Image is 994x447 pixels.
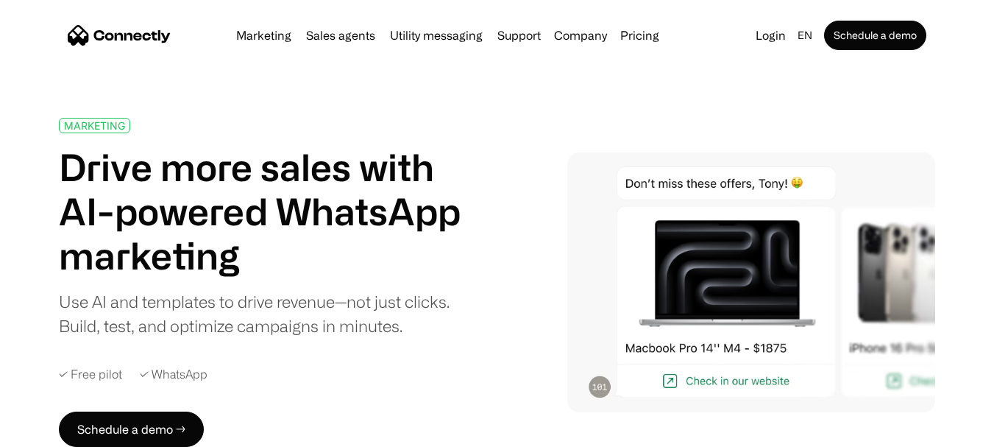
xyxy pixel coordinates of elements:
a: Schedule a demo [824,21,926,50]
aside: Language selected: English [15,420,88,442]
div: MARKETING [64,120,125,131]
a: home [68,24,171,46]
div: en [792,25,821,46]
a: Login [750,25,792,46]
a: Support [491,29,547,41]
a: Marketing [230,29,297,41]
ul: Language list [29,421,88,442]
a: Sales agents [300,29,381,41]
a: Schedule a demo → [59,412,204,447]
a: Pricing [614,29,665,41]
h1: Drive more sales with AI-powered WhatsApp marketing [59,145,491,278]
a: Utility messaging [384,29,489,41]
div: ✓ WhatsApp [140,367,207,381]
div: Use AI and templates to drive revenue—not just clicks. Build, test, and optimize campaigns in min... [59,289,491,338]
div: ✓ Free pilot [59,367,122,381]
div: en [798,25,812,46]
div: Company [550,25,611,46]
div: Company [554,25,607,46]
